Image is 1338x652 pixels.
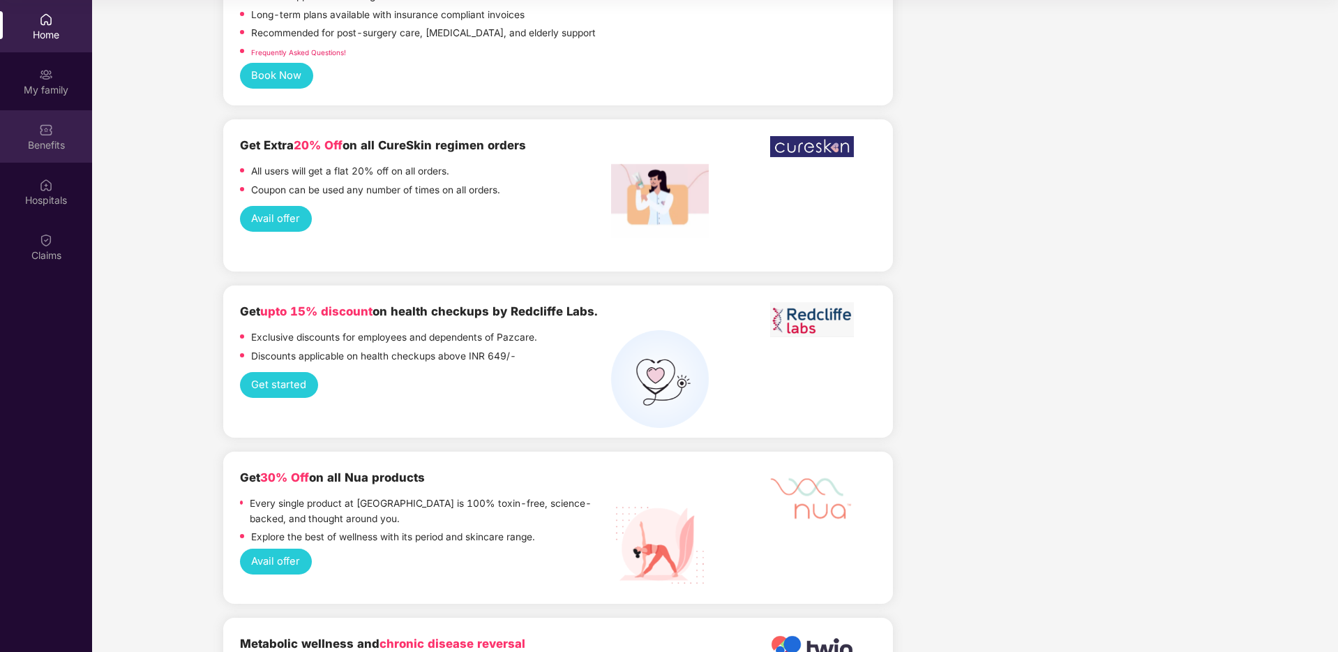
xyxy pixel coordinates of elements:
[611,496,709,594] img: Nua%20Products.png
[770,136,854,157] img: WhatsApp%20Image%202022-12-23%20at%206.17.28%20PM.jpeg
[240,637,525,651] b: Metabolic wellness and
[251,48,346,57] a: Frequently Asked Questions!
[611,164,709,238] img: Screenshot%202022-12-27%20at%203.54.05%20PM.png
[39,233,53,247] img: svg+xml;base64,PHN2ZyBpZD0iQ2xhaW0iIHhtbG5zPSJodHRwOi8vd3d3LnczLm9yZy8yMDAwL3N2ZyIgd2lkdGg9IjIwIi...
[251,183,500,198] p: Coupon can be used any number of times on all orders.
[294,138,343,152] span: 20% Off
[240,471,425,484] b: Get on all Nua products
[39,68,53,82] img: svg+xml;base64,PHN2ZyB3aWR0aD0iMjAiIGhlaWdodD0iMjAiIHZpZXdCb3g9IjAgMCAyMCAyMCIgZmlsbD0ibm9uZSIgeG...
[251,8,525,23] p: Long-term plans available with insurance compliant invoices
[770,468,854,524] img: Mask%20Group%20527.png
[251,349,516,364] p: Discounts applicable on health checkups above INR 649/-
[379,637,525,651] span: chronic disease reversal
[770,302,854,337] img: Screenshot%202023-06-01%20at%2011.51.45%20AM.png
[250,496,611,526] p: Every single product at [GEOGRAPHIC_DATA] is 100% toxin-free, science-backed, and thought around ...
[39,178,53,192] img: svg+xml;base64,PHN2ZyBpZD0iSG9zcGl0YWxzIiB4bWxucz0iaHR0cDovL3d3dy53My5vcmcvMjAwMC9zdmciIHdpZHRoPS...
[260,471,309,484] span: 30% Off
[240,138,526,152] b: Get Extra on all CureSkin regimen orders
[240,63,313,89] button: Book Now
[251,530,535,545] p: Explore the best of wellness with its period and skincare range.
[240,206,312,232] button: Avail offer
[251,330,537,346] p: Exclusive discounts for employees and dependents of Pazcare.
[240,304,598,318] b: Get on health checkups by Redcliffe Labs.
[240,549,312,575] button: Avail offer
[251,164,449,179] p: All users will get a flat 20% off on all orders.
[39,123,53,137] img: svg+xml;base64,PHN2ZyBpZD0iQmVuZWZpdHMiIHhtbG5zPSJodHRwOi8vd3d3LnczLm9yZy8yMDAwL3N2ZyIgd2lkdGg9Ij...
[611,330,709,428] img: health%20check%20(1).png
[240,372,318,398] button: Get started
[260,304,373,318] span: upto 15% discount
[39,13,53,27] img: svg+xml;base64,PHN2ZyBpZD0iSG9tZSIgeG1sbnM9Imh0dHA6Ly93d3cudzMub3JnLzIwMDAvc3ZnIiB3aWR0aD0iMjAiIG...
[251,26,596,41] p: Recommended for post-surgery care, [MEDICAL_DATA], and elderly support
